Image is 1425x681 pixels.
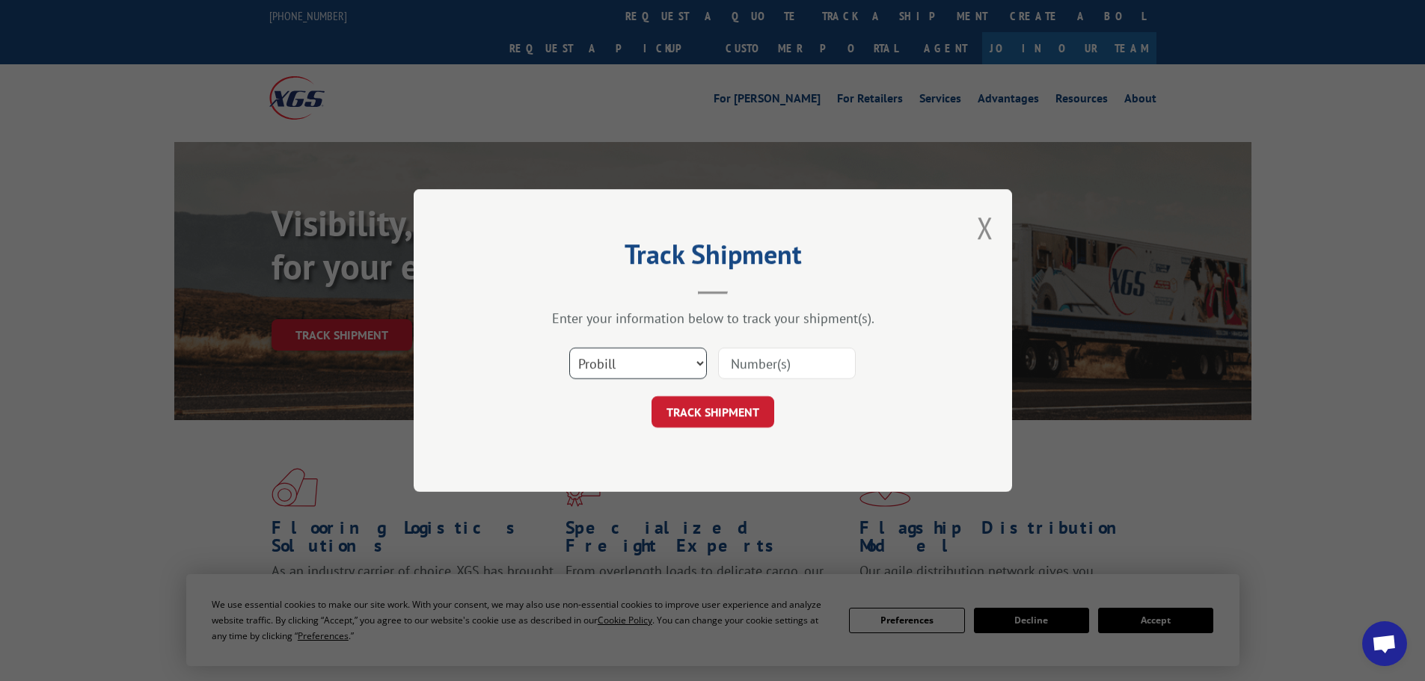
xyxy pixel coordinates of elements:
[488,244,937,272] h2: Track Shipment
[977,208,993,247] button: Close modal
[1362,621,1407,666] div: Open chat
[652,396,774,428] button: TRACK SHIPMENT
[488,309,937,327] div: Enter your information below to track your shipment(s).
[718,348,856,379] input: Number(s)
